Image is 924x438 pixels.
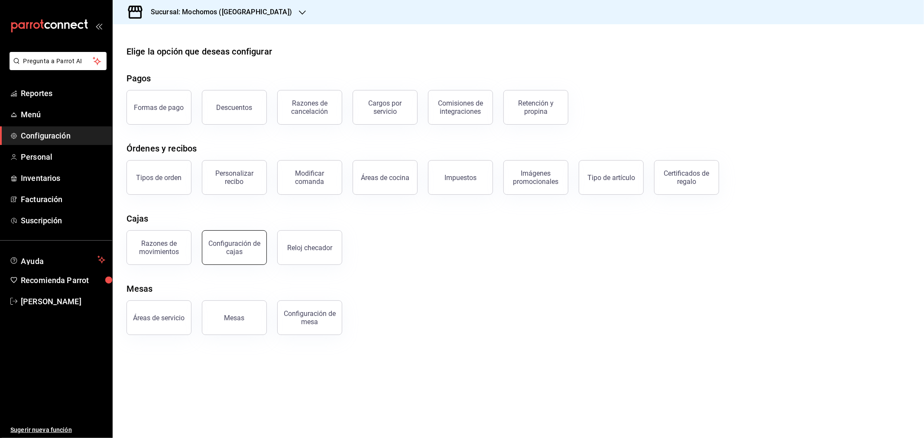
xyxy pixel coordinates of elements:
span: Ayuda [21,254,94,265]
button: Reloj checador [277,230,342,265]
div: Mesas [224,314,245,322]
span: Suscripción [21,215,105,226]
div: Descuentos [217,103,253,112]
button: open_drawer_menu [95,23,102,29]
button: Descuentos [202,90,267,125]
span: Recomienda Parrot [21,274,105,286]
div: Comisiones de integraciones [434,99,487,116]
button: Cargos por servicio [353,90,418,125]
button: Retención y propina [503,90,568,125]
button: Tipos de orden [126,160,191,195]
div: Órdenes y recibos [126,142,197,155]
span: [PERSON_NAME] [21,296,105,307]
button: Áreas de servicio [126,300,191,335]
div: Modificar comanda [283,169,337,186]
div: Mesas [126,282,153,295]
span: Sugerir nueva función [10,425,105,435]
div: Imágenes promocionales [509,169,563,186]
span: Facturación [21,193,105,205]
button: Personalizar recibo [202,160,267,195]
button: Certificados de regalo [654,160,719,195]
button: Impuestos [428,160,493,195]
div: Personalizar recibo [207,169,261,186]
div: Configuración de cajas [207,239,261,256]
button: Mesas [202,300,267,335]
div: Tipo de artículo [587,174,635,182]
span: Pregunta a Parrot AI [23,57,93,66]
div: Razones de cancelación [283,99,337,116]
div: Tipos de orden [136,174,182,182]
div: Configuración de mesa [283,309,337,326]
div: Cajas [126,212,149,225]
div: Elige la opción que deseas configurar [126,45,272,58]
button: Configuración de mesa [277,300,342,335]
div: Formas de pago [134,103,184,112]
div: Áreas de cocina [361,174,409,182]
span: Configuración [21,130,105,142]
span: Reportes [21,87,105,99]
button: Modificar comanda [277,160,342,195]
button: Tipo de artículo [579,160,644,195]
div: Áreas de servicio [133,314,185,322]
button: Formas de pago [126,90,191,125]
div: Cargos por servicio [358,99,412,116]
button: Razones de cancelación [277,90,342,125]
button: Áreas de cocina [353,160,418,195]
div: Retención y propina [509,99,563,116]
button: Configuración de cajas [202,230,267,265]
button: Razones de movimientos [126,230,191,265]
h3: Sucursal: Mochomos ([GEOGRAPHIC_DATA]) [144,7,292,17]
div: Pagos [126,72,151,85]
span: Inventarios [21,172,105,184]
a: Pregunta a Parrot AI [6,63,107,72]
div: Razones de movimientos [132,239,186,256]
button: Imágenes promocionales [503,160,568,195]
span: Menú [21,109,105,120]
span: Personal [21,151,105,163]
button: Comisiones de integraciones [428,90,493,125]
div: Impuestos [444,174,477,182]
button: Pregunta a Parrot AI [10,52,107,70]
div: Certificados de regalo [660,169,713,186]
div: Reloj checador [287,244,332,252]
